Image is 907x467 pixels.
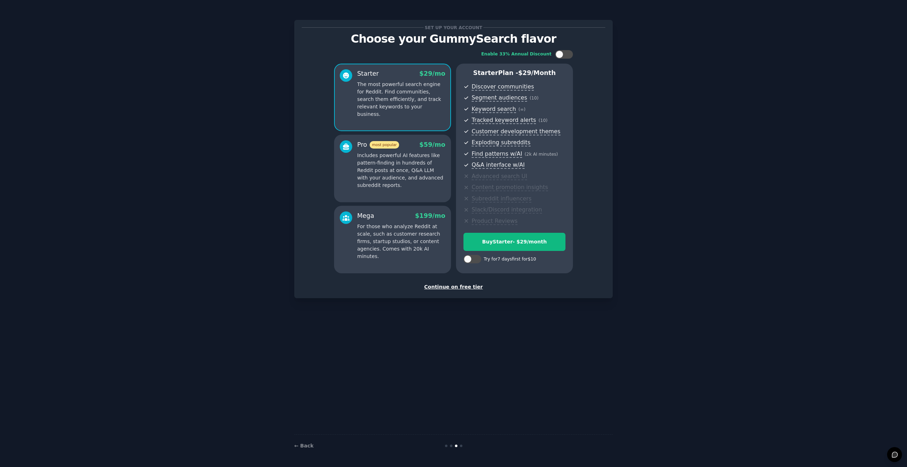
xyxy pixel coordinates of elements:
p: Includes powerful AI features like pattern-finding in hundreds of Reddit posts at once, Q&A LLM w... [357,152,445,189]
span: Find patterns w/AI [472,150,522,158]
span: Slack/Discord integration [472,206,542,214]
span: Segment audiences [472,94,527,102]
span: $ 59 /mo [419,141,445,148]
span: most popular [370,141,399,149]
span: Keyword search [472,106,516,113]
span: Customer development themes [472,128,560,135]
span: Tracked keyword alerts [472,117,536,124]
p: Starter Plan - [463,69,565,77]
span: Content promotion insights [472,184,548,191]
span: Product Reviews [472,218,517,225]
span: $ 199 /mo [415,212,445,219]
span: ( 10 ) [538,118,547,123]
span: ( ∞ ) [519,107,526,112]
span: Exploding subreddits [472,139,530,146]
span: $ 29 /month [518,69,556,76]
div: Starter [357,69,379,78]
a: ← Back [294,443,313,449]
span: $ 29 /mo [419,70,445,77]
div: Buy Starter - $ 29 /month [464,238,565,246]
span: ( 10 ) [530,96,538,101]
div: Continue on free tier [302,283,605,291]
div: Mega [357,211,374,220]
span: Advanced search UI [472,173,527,180]
div: Try for 7 days first for $10 [484,256,536,263]
p: Choose your GummySearch flavor [302,33,605,45]
p: For those who analyze Reddit at scale, such as customer research firms, startup studios, or conte... [357,223,445,260]
span: Set up your account [424,24,484,31]
div: Pro [357,140,399,149]
div: Enable 33% Annual Discount [481,51,552,58]
span: ( 2k AI minutes ) [525,152,558,157]
p: The most powerful search engine for Reddit. Find communities, search them efficiently, and track ... [357,81,445,118]
span: Q&A interface w/AI [472,161,525,169]
button: BuyStarter- $29/month [463,233,565,251]
span: Subreddit influencers [472,195,531,203]
span: Discover communities [472,83,534,91]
